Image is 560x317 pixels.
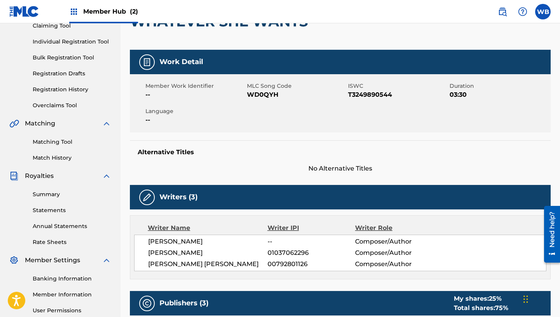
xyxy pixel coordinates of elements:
[102,119,111,128] img: expand
[33,291,111,299] a: Member Information
[33,101,111,110] a: Overclaims Tool
[33,70,111,78] a: Registration Drafts
[130,164,551,173] span: No Alternative Titles
[33,85,111,94] a: Registration History
[145,115,245,125] span: --
[33,54,111,62] a: Bulk Registration Tool
[159,299,208,308] h5: Publishers (3)
[348,82,448,90] span: ISWC
[355,223,435,233] div: Writer Role
[355,237,435,246] span: Composer/Author
[9,256,19,265] img: Member Settings
[268,223,355,233] div: Writer IPI
[268,248,355,258] span: 01037062296
[498,7,507,16] img: search
[102,256,111,265] img: expand
[33,275,111,283] a: Banking Information
[138,148,543,156] h5: Alternative Titles
[145,107,245,115] span: Language
[538,202,560,266] iframe: Resource Center
[33,22,111,30] a: Claiming Tool
[9,6,39,17] img: MLC Logo
[148,248,268,258] span: [PERSON_NAME]
[130,8,138,15] span: (2)
[148,223,268,233] div: Writer Name
[159,193,198,202] h5: Writers (3)
[33,222,111,230] a: Annual Statements
[145,90,245,99] span: --
[495,304,508,312] span: 75 %
[535,4,551,19] div: User Menu
[33,138,111,146] a: Matching Tool
[450,82,549,90] span: Duration
[450,90,549,99] span: 03:30
[25,171,54,181] span: Royalties
[9,119,19,128] img: Matching
[355,248,435,258] span: Composer/Author
[159,57,203,66] h5: Work Detail
[142,193,152,202] img: Writers
[348,90,448,99] span: T3249890544
[33,238,111,246] a: Rate Sheets
[521,280,560,317] iframe: Chat Widget
[33,38,111,46] a: Individual Registration Tool
[102,171,111,181] img: expand
[33,190,111,199] a: Summary
[145,82,245,90] span: Member Work Identifier
[247,82,346,90] span: MLC Song Code
[33,307,111,315] a: User Permissions
[142,57,152,67] img: Work Detail
[454,294,508,303] div: My shares:
[25,119,55,128] span: Matching
[148,260,268,269] span: [PERSON_NAME] [PERSON_NAME]
[523,287,528,311] div: Drag
[33,154,111,162] a: Match History
[9,171,19,181] img: Royalties
[355,260,435,269] span: Composer/Author
[148,237,268,246] span: [PERSON_NAME]
[454,303,508,313] div: Total shares:
[83,7,138,16] span: Member Hub
[495,4,510,19] a: Public Search
[515,4,530,19] div: Help
[247,90,346,99] span: WD0QYH
[33,206,111,214] a: Statements
[25,256,80,265] span: Member Settings
[489,295,502,302] span: 25 %
[518,7,527,16] img: help
[268,237,355,246] span: --
[69,7,79,16] img: Top Rightsholders
[142,299,152,308] img: Publishers
[268,260,355,269] span: 00792801126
